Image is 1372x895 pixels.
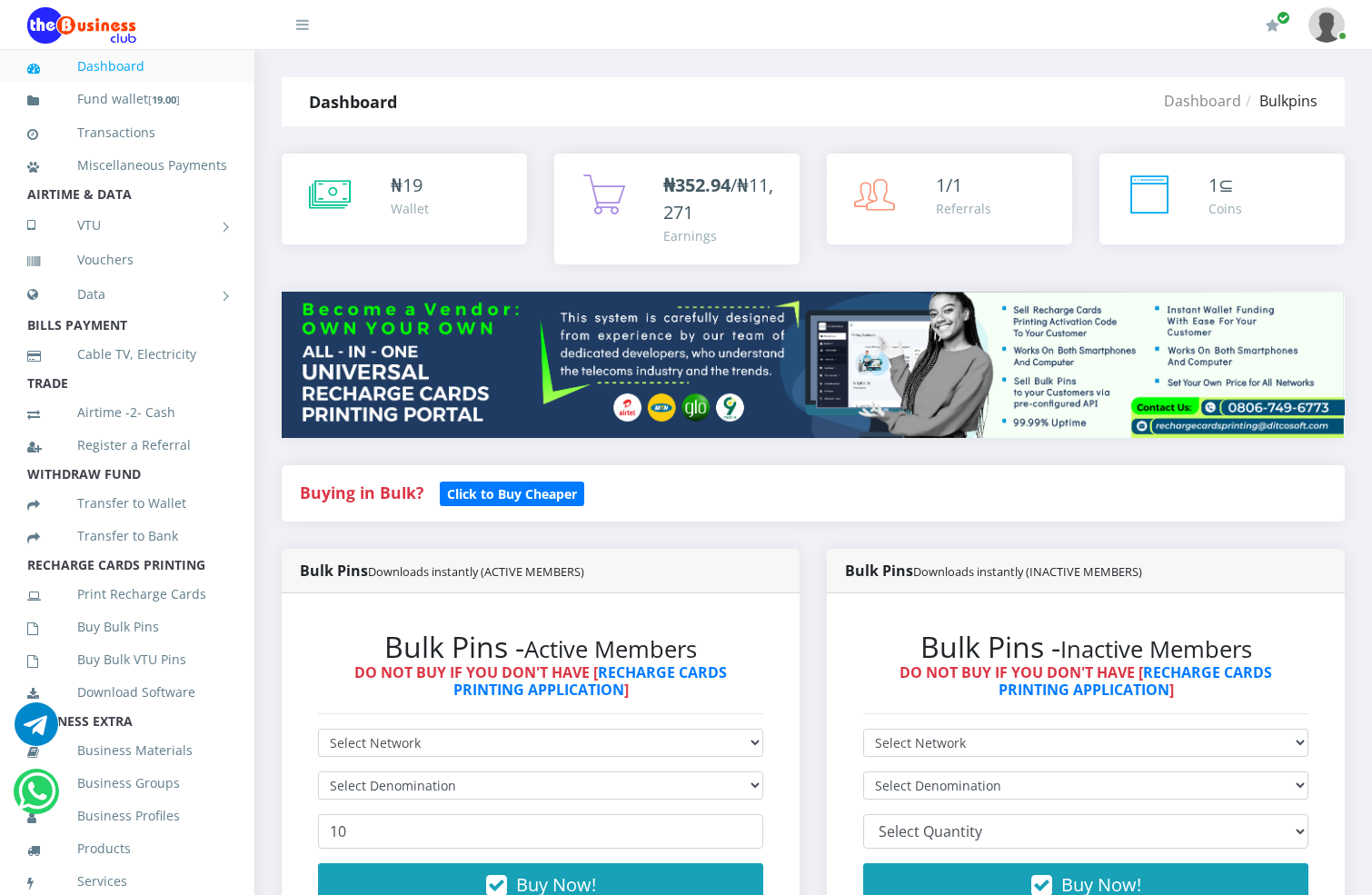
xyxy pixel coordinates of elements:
a: Products [27,828,227,870]
input: Enter Quantity [318,814,763,849]
span: Renew/Upgrade Subscription [1277,11,1290,25]
strong: DO NOT BUY IF YOU DON'T HAVE [ ] [900,662,1272,700]
a: Print Recharge Cards [27,573,227,615]
a: Dashboard [1164,91,1241,111]
strong: Bulk Pins [845,561,1142,581]
span: 1/1 [936,173,962,197]
a: RECHARGE CARDS PRINTING APPLICATION [453,662,728,700]
small: Active Members [524,633,697,665]
span: 1 [1208,173,1218,197]
img: Logo [27,7,136,44]
span: /₦11,271 [663,173,773,224]
li: Bulkpins [1241,90,1317,112]
div: ₦ [391,172,429,199]
a: Buy Bulk Pins [27,606,227,648]
a: Register a Referral [27,424,227,466]
a: ₦19 Wallet [282,154,527,244]
b: Click to Buy Cheaper [447,485,577,502]
span: 19 [403,173,423,197]
div: Wallet [391,199,429,218]
img: User [1308,7,1345,43]
a: Transactions [27,112,227,154]
strong: Dashboard [309,91,397,113]
strong: Bulk Pins [300,561,584,581]
div: Referrals [936,199,991,218]
a: Chat for support [18,783,55,813]
div: Earnings [663,226,781,245]
a: Business Profiles [27,795,227,837]
a: VTU [27,203,227,248]
h2: Bulk Pins - [863,630,1308,664]
div: ⊆ [1208,172,1242,199]
a: Transfer to Wallet [27,482,227,524]
small: Downloads instantly (INACTIVE MEMBERS) [913,563,1142,580]
a: Data [27,272,227,317]
a: Miscellaneous Payments [27,144,227,186]
b: 19.00 [152,93,176,106]
a: RECHARGE CARDS PRINTING APPLICATION [999,662,1273,700]
a: Fund wallet[19.00] [27,78,227,121]
small: [ ] [148,93,180,106]
i: Renew/Upgrade Subscription [1266,18,1279,33]
a: Download Software [27,671,227,713]
a: 1/1 Referrals [827,154,1072,244]
a: Vouchers [27,239,227,281]
small: Inactive Members [1060,633,1252,665]
a: Business Materials [27,730,227,771]
a: Airtime -2- Cash [27,392,227,433]
div: Coins [1208,199,1242,218]
a: Business Groups [27,762,227,804]
strong: Buying in Bulk? [300,482,423,503]
small: Downloads instantly (ACTIVE MEMBERS) [368,563,584,580]
a: Buy Bulk VTU Pins [27,639,227,681]
a: Chat for support [15,716,58,746]
img: multitenant_rcp.png [282,292,1345,438]
a: Click to Buy Cheaper [440,482,584,503]
a: ₦352.94/₦11,271 Earnings [554,154,800,264]
strong: DO NOT BUY IF YOU DON'T HAVE [ ] [354,662,727,700]
b: ₦352.94 [663,173,731,197]
a: Dashboard [27,45,227,87]
a: Cable TV, Electricity [27,333,227,375]
h2: Bulk Pins - [318,630,763,664]
a: Transfer to Bank [27,515,227,557]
